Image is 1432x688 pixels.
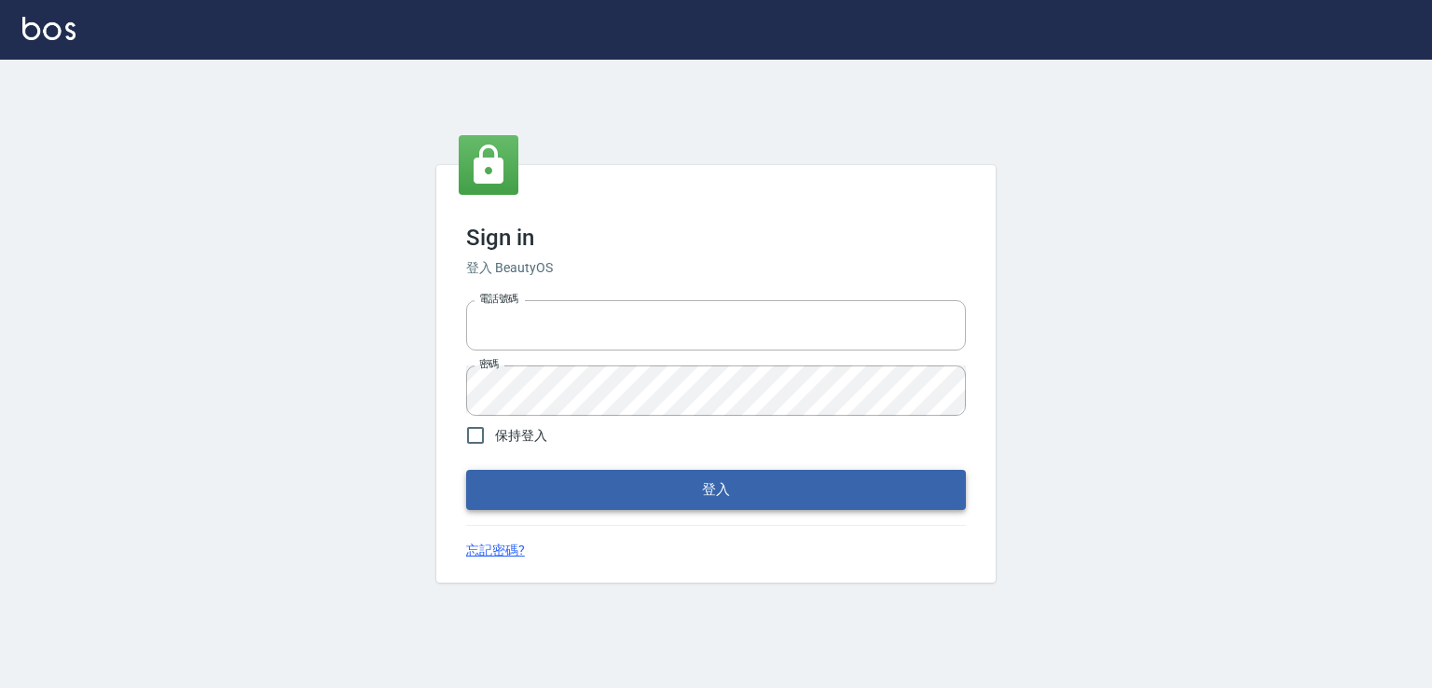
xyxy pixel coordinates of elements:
img: Logo [22,17,76,40]
a: 忘記密碼? [466,541,525,560]
label: 電話號碼 [479,292,518,306]
span: 保持登入 [495,426,547,446]
label: 密碼 [479,357,499,371]
button: 登入 [466,470,966,509]
h3: Sign in [466,225,966,251]
h6: 登入 BeautyOS [466,258,966,278]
